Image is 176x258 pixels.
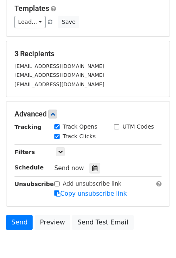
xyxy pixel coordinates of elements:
[136,219,176,258] div: Widget de chat
[72,215,133,230] a: Send Test Email
[58,16,79,28] button: Save
[14,72,104,78] small: [EMAIL_ADDRESS][DOMAIN_NAME]
[14,164,43,171] strong: Schedule
[14,149,35,155] strong: Filters
[54,165,84,172] span: Send now
[63,123,97,131] label: Track Opens
[63,180,122,188] label: Add unsubscribe link
[14,49,162,58] h5: 3 Recipients
[14,63,104,69] small: [EMAIL_ADDRESS][DOMAIN_NAME]
[14,16,46,28] a: Load...
[14,81,104,87] small: [EMAIL_ADDRESS][DOMAIN_NAME]
[14,110,162,118] h5: Advanced
[6,215,33,230] a: Send
[14,181,54,187] strong: Unsubscribe
[136,219,176,258] iframe: Chat Widget
[122,123,154,131] label: UTM Codes
[14,124,41,130] strong: Tracking
[54,190,127,197] a: Copy unsubscribe link
[63,132,96,141] label: Track Clicks
[14,4,49,13] a: Templates
[35,215,70,230] a: Preview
